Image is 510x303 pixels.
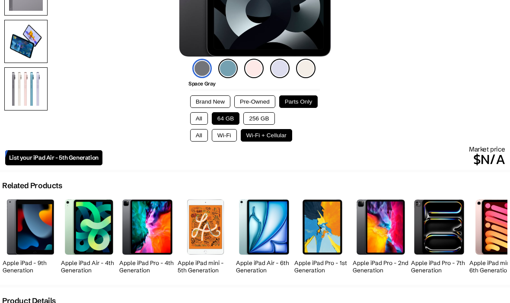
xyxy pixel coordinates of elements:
img: iPad (9th Generation) [7,199,54,254]
a: iPad Pro (4th Generation) Apple iPad Pro - 4th Generation [119,195,175,276]
button: All [190,129,208,142]
button: Pre-Owned [234,95,275,108]
h2: Apple iPad Pro - 4th Generation [119,259,175,274]
button: All [190,112,208,125]
h2: Apple iPad mini - 5th Generation [178,259,234,274]
img: iPad Pro (4th Generation) [122,199,172,254]
img: blue-icon [218,59,238,78]
h2: Apple iPad Air - 4th Generation [61,259,117,274]
a: iPad Air (6th Generation) Apple iPad Air - 6th Generation [236,195,292,276]
h2: Apple iPad Pro - 7th Generation [411,259,467,274]
img: iPad Pro (7th Generation) [414,199,464,254]
button: Brand New [190,95,230,108]
a: iPad Pro (2nd Generation) Apple iPad Pro - 2nd Generation [353,195,409,276]
img: iPad mini (5th Generation) [187,199,224,254]
div: Market price [102,145,505,170]
a: List your iPad Air - 5th Generation [5,150,102,165]
img: purple-icon [270,59,290,78]
button: Wi-Fi [212,129,237,142]
img: iPad Air (6th Generation) [239,199,289,254]
span: List your iPad Air - 5th Generation [9,154,99,161]
a: iPad Pro (1st Generation) Apple iPad Pro - 1st Generation [294,195,351,276]
img: starlight-icon [296,59,316,78]
h2: Apple iPad Air - 6th Generation [236,259,292,274]
span: Space Gray [188,80,216,87]
a: iPad Pro (7th Generation) Apple iPad Pro - 7th Generation [411,195,467,276]
img: All [4,67,48,110]
a: iPad Air (5th Generation) Apple iPad Air - 4th Generation [61,195,117,276]
img: pink-icon [244,59,264,78]
button: 64 GB [212,112,240,125]
img: iPad Pro (1st Generation) [303,199,342,254]
h2: Related Products [2,181,62,190]
h2: Apple iPad Pro - 1st Generation [294,259,351,274]
img: Productivity [4,20,48,63]
h2: Apple iPad - 9th Generation [3,259,59,274]
button: Wi-Fi + Cellular [241,129,292,142]
h2: Apple iPad Pro - 2nd Generation [353,259,409,274]
img: iPad Pro (2nd Generation) [357,199,405,254]
p: $N/A [102,149,505,170]
button: 256 GB [243,112,274,125]
img: space-gray-icon [192,59,212,78]
button: Parts Only [279,95,318,108]
a: iPad (9th Generation) Apple iPad - 9th Generation [3,195,59,276]
img: iPad Air (5th Generation) [65,199,113,254]
a: iPad mini (5th Generation) Apple iPad mini - 5th Generation [178,195,234,276]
